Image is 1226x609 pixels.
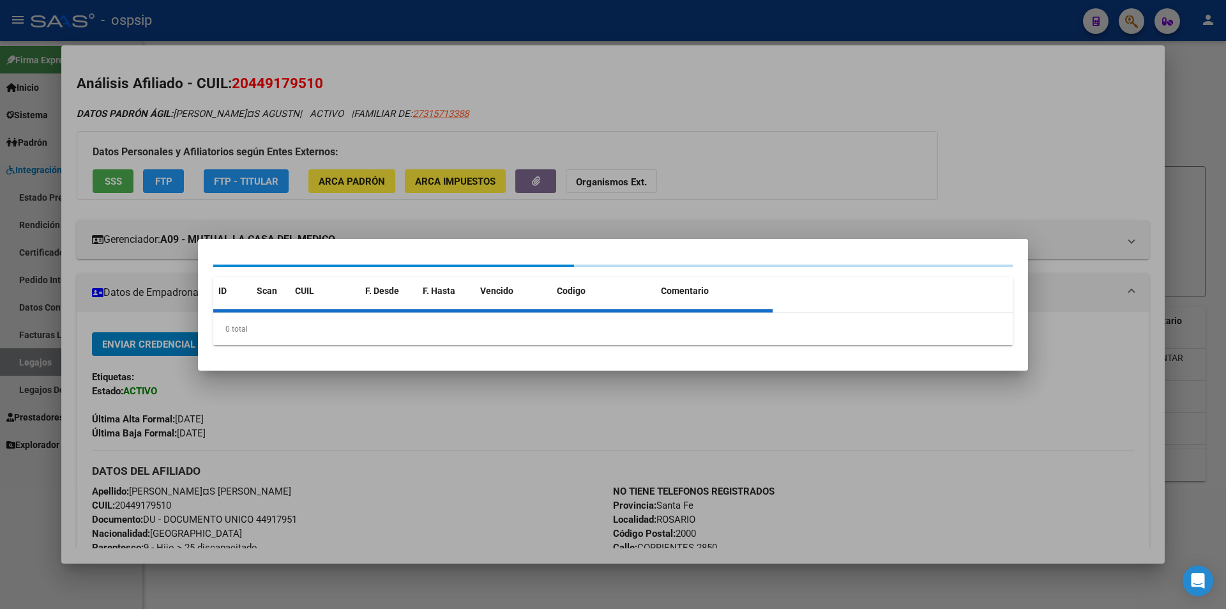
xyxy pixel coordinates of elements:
[552,277,656,305] datatable-header-cell: Codigo
[365,286,399,296] span: F. Desde
[1183,566,1213,596] div: Open Intercom Messenger
[360,277,418,305] datatable-header-cell: F. Desde
[257,286,277,296] span: Scan
[423,286,455,296] span: F. Hasta
[480,286,513,296] span: Vencido
[656,277,773,305] datatable-header-cell: Comentario
[218,286,227,296] span: ID
[557,286,586,296] span: Codigo
[661,286,709,296] span: Comentario
[290,277,360,305] datatable-header-cell: CUIL
[418,277,475,305] datatable-header-cell: F. Hasta
[475,277,552,305] datatable-header-cell: Vencido
[213,277,252,305] datatable-header-cell: ID
[213,313,1013,345] div: 0 total
[252,277,290,305] datatable-header-cell: Scan
[295,286,314,296] span: CUIL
